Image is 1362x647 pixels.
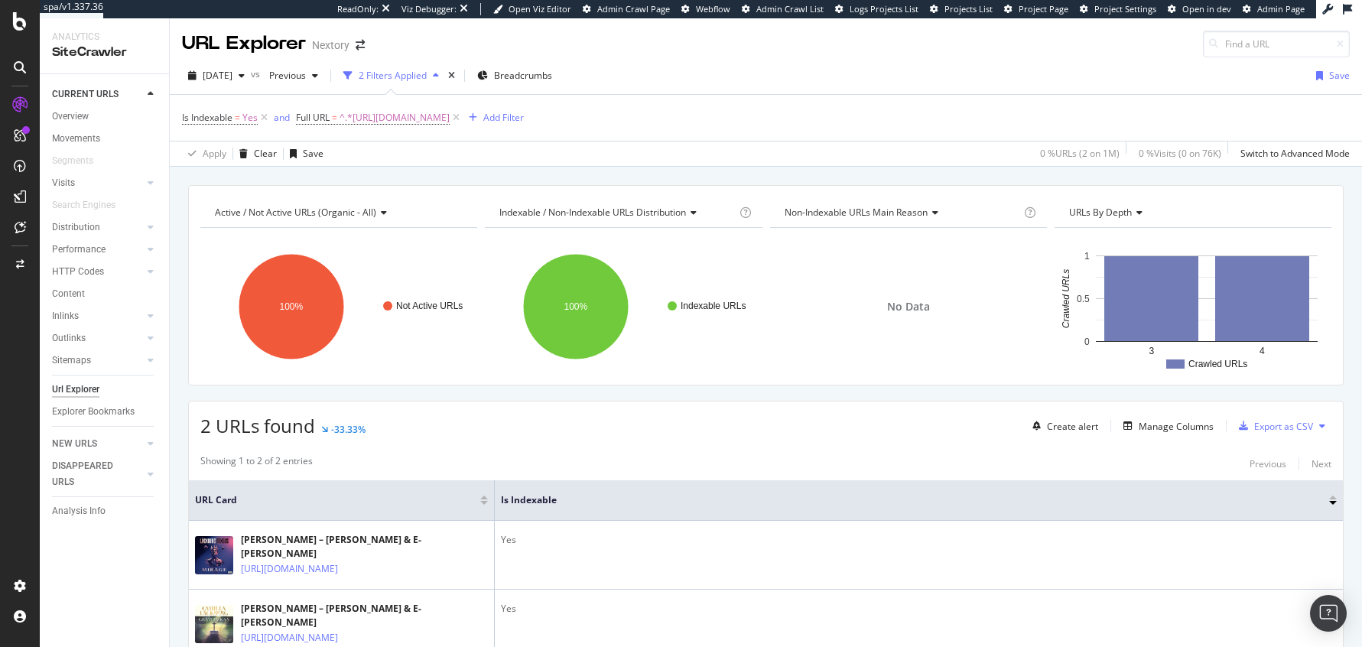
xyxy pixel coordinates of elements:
img: main image [195,605,233,643]
div: Next [1312,457,1331,470]
div: Explorer Bookmarks [52,404,135,420]
span: No Data [887,299,930,314]
button: Add Filter [463,109,524,127]
div: Yes [501,602,1337,616]
div: 0 % URLs ( 2 on 1M ) [1040,147,1120,160]
span: URLs by Depth [1069,206,1132,219]
svg: A chart. [1055,240,1332,373]
img: main image [195,536,233,574]
div: Save [303,147,323,160]
input: Find a URL [1203,31,1350,57]
span: ^.*[URL][DOMAIN_NAME] [340,107,450,128]
a: CURRENT URLS [52,86,143,102]
div: Content [52,286,85,302]
div: SiteCrawler [52,44,157,61]
a: Visits [52,175,143,191]
div: NEW URLS [52,436,97,452]
a: HTTP Codes [52,264,143,280]
div: Analysis Info [52,503,106,519]
span: Admin Page [1257,3,1305,15]
span: Logs Projects List [850,3,918,15]
button: Breadcrumbs [471,63,558,88]
h4: Non-Indexable URLs Main Reason [782,200,1021,225]
div: Segments [52,153,93,169]
span: = [332,111,337,124]
div: Create alert [1047,420,1098,433]
a: Analysis Info [52,503,158,519]
a: Admin Crawl Page [583,3,670,15]
div: Previous [1250,457,1286,470]
h4: Indexable / Non-Indexable URLs Distribution [496,200,736,225]
div: Yes [501,533,1337,547]
div: Performance [52,242,106,258]
div: Switch to Advanced Mode [1240,147,1350,160]
div: Visits [52,175,75,191]
div: [PERSON_NAME] – [PERSON_NAME] & E-[PERSON_NAME] [241,602,488,629]
div: Distribution [52,219,100,236]
button: Switch to Advanced Mode [1234,141,1350,166]
div: arrow-right-arrow-left [356,40,365,50]
button: Export as CSV [1233,414,1313,438]
div: DISAPPEARED URLS [52,458,129,490]
a: Outlinks [52,330,143,346]
div: 2 Filters Applied [359,69,427,82]
span: Breadcrumbs [494,69,552,82]
span: Yes [242,107,258,128]
span: Project Settings [1094,3,1156,15]
button: 2 Filters Applied [337,63,445,88]
text: 0 [1084,337,1090,347]
div: and [274,111,290,124]
div: Open Intercom Messenger [1310,595,1347,632]
a: Performance [52,242,143,258]
text: 4 [1260,346,1265,356]
a: Open in dev [1168,3,1231,15]
a: Search Engines [52,197,131,213]
span: Admin Crawl Page [597,3,670,15]
div: Manage Columns [1139,420,1214,433]
div: CURRENT URLS [52,86,119,102]
a: Project Settings [1080,3,1156,15]
div: Inlinks [52,308,79,324]
button: Create alert [1026,414,1098,438]
button: Apply [182,141,226,166]
text: Not Active URLs [396,301,463,311]
div: -33.33% [331,423,366,436]
span: Previous [263,69,306,82]
div: Search Engines [52,197,115,213]
div: Showing 1 to 2 of 2 entries [200,454,313,473]
a: Webflow [681,3,730,15]
span: Is Indexable [501,493,1306,507]
a: Open Viz Editor [493,3,571,15]
a: Project Page [1004,3,1068,15]
div: times [445,68,458,83]
text: 0.5 [1077,294,1090,304]
div: Save [1329,69,1350,82]
span: Open in dev [1182,3,1231,15]
div: Overview [52,109,89,125]
a: Movements [52,131,158,147]
span: 2 URLs found [200,413,315,438]
button: [DATE] [182,63,251,88]
span: Non-Indexable URLs Main Reason [785,206,928,219]
svg: A chart. [200,240,478,373]
a: Segments [52,153,109,169]
button: Save [284,141,323,166]
div: HTTP Codes [52,264,104,280]
div: [PERSON_NAME] – [PERSON_NAME] & E-[PERSON_NAME] [241,533,488,561]
a: Explorer Bookmarks [52,404,158,420]
button: Previous [263,63,324,88]
a: Sitemaps [52,353,143,369]
h4: Active / Not Active URLs [212,200,463,225]
div: URL Explorer [182,31,306,57]
div: Outlinks [52,330,86,346]
a: Distribution [52,219,143,236]
div: Viz Debugger: [401,3,457,15]
text: Crawled URLs [1188,359,1247,369]
svg: A chart. [485,240,762,373]
span: Indexable / Non-Indexable URLs distribution [499,206,686,219]
div: 0 % Visits ( 0 on 76K ) [1139,147,1221,160]
a: DISAPPEARED URLS [52,458,143,490]
div: Clear [254,147,277,160]
div: Movements [52,131,100,147]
